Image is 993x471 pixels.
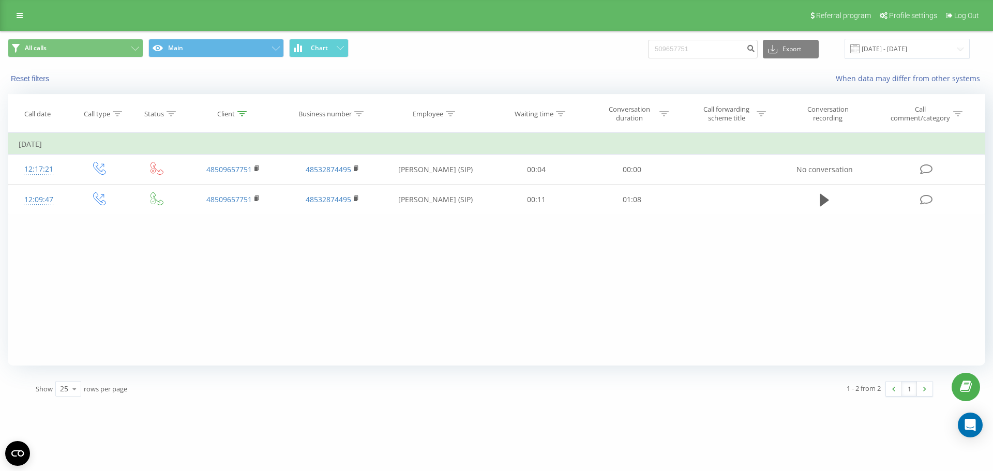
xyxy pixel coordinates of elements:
div: Conversation duration [601,105,657,123]
td: 01:08 [584,185,679,215]
a: 1 [901,382,917,396]
a: 48509657751 [206,194,252,204]
div: Call forwarding scheme title [699,105,754,123]
span: Profile settings [889,11,937,20]
div: Client [217,110,235,118]
td: 00:04 [489,155,584,185]
input: Search by number [648,40,758,58]
span: rows per page [84,384,127,393]
div: 1 - 2 from 2 [847,383,881,393]
div: Call date [24,110,51,118]
div: Business number [298,110,352,118]
span: Show [36,384,53,393]
div: Call type [84,110,110,118]
div: Status [144,110,164,118]
a: 48532874495 [306,164,351,174]
span: All calls [25,44,47,52]
div: Waiting time [515,110,553,118]
span: No conversation [796,164,853,174]
a: When data may differ from other systems [836,73,985,83]
a: 48532874495 [306,194,351,204]
span: Log Out [954,11,979,20]
span: Chart [311,44,328,52]
button: Chart [289,39,349,57]
div: Open Intercom Messenger [958,413,983,437]
td: 00:11 [489,185,584,215]
td: [PERSON_NAME] (SIP) [382,185,489,215]
div: Call comment/category [890,105,951,123]
div: 25 [60,384,68,394]
span: Referral program [816,11,871,20]
td: [DATE] [8,134,985,155]
div: 12:17:21 [19,159,59,179]
td: 00:00 [584,155,679,185]
div: 12:09:47 [19,190,59,210]
td: [PERSON_NAME] (SIP) [382,155,489,185]
div: Conversation recording [794,105,862,123]
a: 48509657751 [206,164,252,174]
button: All calls [8,39,143,57]
button: Export [763,40,819,58]
div: Employee [413,110,443,118]
button: Main [148,39,284,57]
button: Open CMP widget [5,441,30,466]
button: Reset filters [8,74,54,83]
